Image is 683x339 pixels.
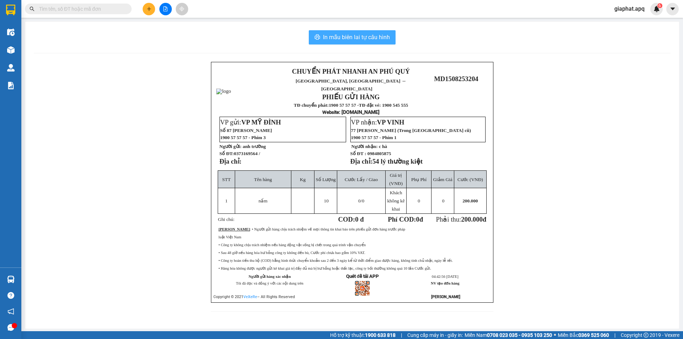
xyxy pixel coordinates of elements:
[218,259,452,263] span: • Công ty hoàn tiền thu hộ (COD) bằng hình thức chuyển khoản sau 2 đến 3 ngày kể từ thời điểm gia...
[461,216,483,223] span: 200.000
[322,109,380,115] strong: : [DOMAIN_NAME]
[309,30,396,44] button: printerIn mẫu biên lai tự cấu hình
[292,68,410,75] strong: CHUYỂN PHÁT NHANH AN PHÚ QUÝ
[7,46,15,54] img: warehouse-icon
[330,331,396,339] span: Hỗ trợ kỹ thuật:
[216,89,231,94] img: logo
[465,331,552,339] span: Miền Nam
[220,118,281,126] span: VP gửi:
[39,5,123,13] input: Tìm tên, số ĐT hoặc mã đơn
[441,84,472,115] img: qr-code
[294,102,329,108] strong: TĐ chuyển phát:
[388,216,423,223] strong: Phí COD: đ
[234,151,260,156] span: 0373169564 /
[9,6,60,29] strong: CHUYỂN PHÁT NHANH AN PHÚ QUÝ
[243,144,266,149] span: anh trường
[387,190,404,212] span: Khách không kê khai
[554,334,556,337] span: ⚪️
[176,3,188,15] button: aim
[359,102,408,108] strong: TĐ đặt vé: 1900 545 555
[6,5,15,15] img: logo-vxr
[658,3,661,8] span: 6
[218,227,405,239] span: : • Người gửi hàng chịu trách nhiệm về mọi thông tin khai báo trên phiếu gửi đơn hàng trước pháp ...
[4,38,7,74] img: logo
[442,198,445,203] span: 0
[433,177,452,182] span: Giảm Giá
[666,3,679,15] button: caret-down
[220,128,272,133] span: Số 87 [PERSON_NAME]
[163,6,168,11] span: file-add
[30,6,35,11] span: search
[432,275,459,279] span: 04:42:56 [DATE]
[323,33,390,42] span: In mẫu biên lai tự cấu hình
[243,295,257,299] a: VeXeRe
[358,198,361,203] span: 0
[483,216,486,223] span: đ
[7,276,15,283] img: warehouse-icon
[345,177,378,182] span: Cước Lấy / Giao
[614,331,615,339] span: |
[350,151,366,156] strong: Số ĐT :
[657,3,662,8] sup: 6
[296,78,406,91] span: [GEOGRAPHIC_DATA], [GEOGRAPHIC_DATA] ↔ [GEOGRAPHIC_DATA]
[401,331,402,339] span: |
[9,30,61,54] span: [GEOGRAPHIC_DATA], [GEOGRAPHIC_DATA] ↔ [GEOGRAPHIC_DATA]
[462,198,478,203] span: 200.000
[431,295,460,299] strong: [PERSON_NAME]
[222,177,231,182] span: STT
[389,173,403,186] span: Giá trị (VNĐ)
[218,251,365,255] span: • Sau 48 giờ nếu hàng hóa hư hỏng công ty không đền bù, Cước phí chưa bao gồm 10% VAT.
[316,177,336,182] span: Số Lượng
[143,3,155,15] button: plus
[218,243,366,247] span: • Công ty không chịu trách nhiệm nếu hàng động vật sống bị chết trong quá trình vận chuyển
[7,64,15,71] img: warehouse-icon
[300,177,306,182] span: Kg
[236,281,303,285] span: Tôi đã đọc và đồng ý với các nội dung trên
[7,324,14,331] span: message
[159,3,172,15] button: file-add
[367,151,391,156] span: 0984805875
[218,217,234,222] span: Ghi chú:
[7,28,15,36] img: warehouse-icon
[7,308,14,315] span: notification
[220,135,266,140] span: 1900 57 57 57 - Phím 3
[558,331,609,339] span: Miền Bắc
[355,216,364,223] span: 0 đ
[249,275,291,279] strong: Người gửi hàng xác nhận
[457,177,483,182] span: Cước (VNĐ)
[259,198,268,203] span: nấm
[213,295,295,299] span: Copyright © 2021 – All Rights Reserved
[219,144,242,149] strong: Người gửi:
[669,6,676,12] span: caret-down
[7,82,15,89] img: solution-icon
[358,198,364,203] span: /0
[7,292,14,299] span: question-circle
[434,75,478,83] span: MD1508253204
[324,198,329,203] span: 10
[443,236,451,245] img: logo
[241,118,281,126] span: VP MỸ ĐÌNH
[351,144,378,149] strong: Người nhận:
[351,128,471,133] span: 77 [PERSON_NAME] (Trong [GEOGRAPHIC_DATA] cũ)
[644,333,648,338] span: copyright
[578,332,609,338] strong: 0369 525 060
[411,177,427,182] span: Phụ Phí
[322,110,339,115] span: Website
[219,151,260,156] strong: Số ĐT:
[379,144,387,149] span: c hà
[218,266,431,270] span: • Hàng hóa không được người gửi kê khai giá trị đầy đủ mà bị hư hỏng hoặc thất lạc, công ty bồi t...
[377,118,404,126] span: VP VINH
[147,6,152,11] span: plus
[416,216,419,223] span: 0
[314,34,320,41] span: printer
[254,177,272,182] span: Tên hàng
[322,93,380,101] strong: PHIẾU GỬI HÀNG
[653,6,660,12] img: icon-new-feature
[418,198,420,203] span: 0
[487,332,552,338] strong: 0708 023 035 - 0935 103 250
[329,102,359,108] strong: 1900 57 57 57 -
[351,118,404,126] span: VP nhận:
[218,227,250,231] strong: [PERSON_NAME]
[350,158,372,165] strong: Địa chỉ:
[372,158,423,165] span: 54 lý thường kiệt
